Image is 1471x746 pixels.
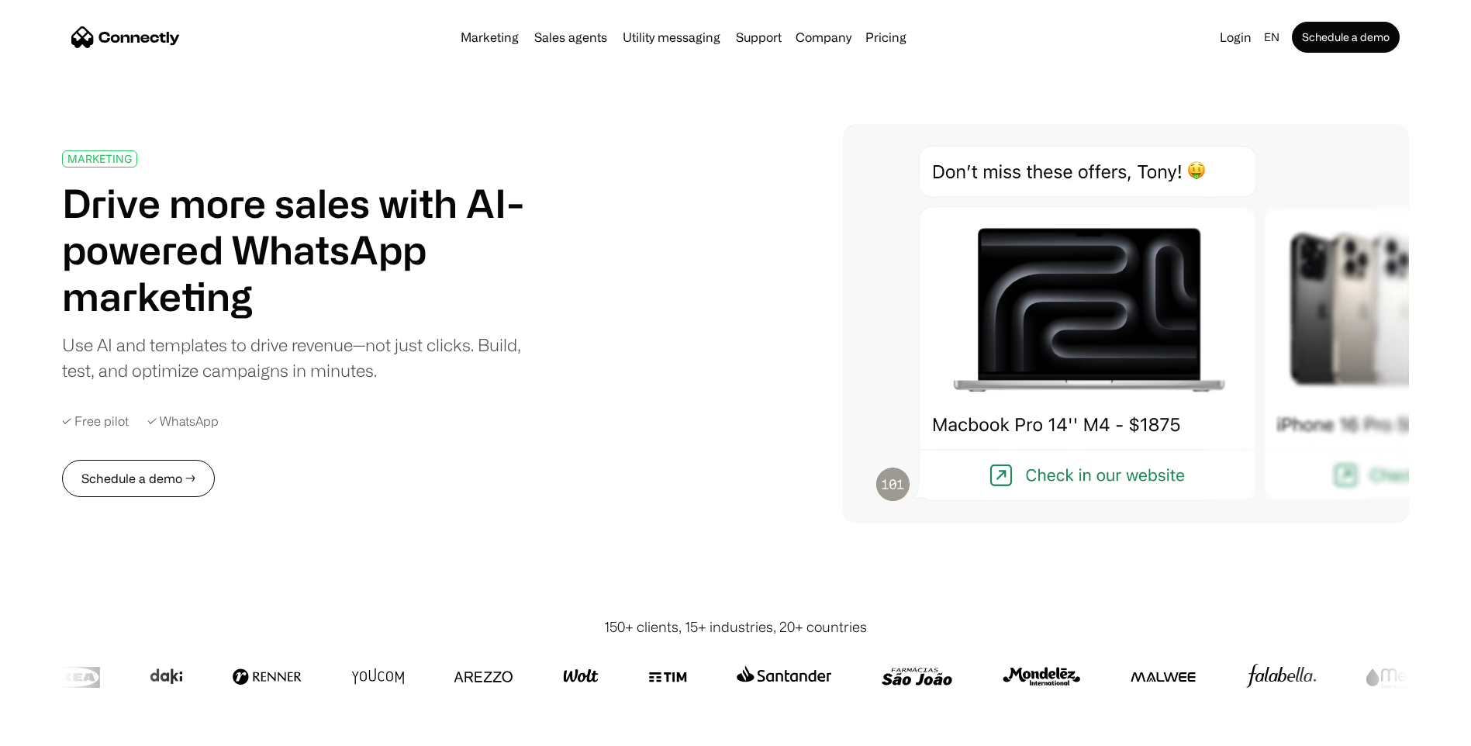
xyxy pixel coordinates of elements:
[16,717,93,741] aside: Language selected: English
[616,31,727,43] a: Utility messaging
[859,31,913,43] a: Pricing
[791,26,856,48] div: Company
[71,26,180,49] a: home
[62,460,215,497] a: Schedule a demo →
[796,26,851,48] div: Company
[1258,26,1289,48] div: en
[730,31,788,43] a: Support
[147,414,219,429] div: ✓ WhatsApp
[454,31,525,43] a: Marketing
[62,414,129,429] div: ✓ Free pilot
[1214,26,1258,48] a: Login
[528,31,613,43] a: Sales agents
[67,153,132,164] div: MARKETING
[1264,26,1279,48] div: en
[62,180,541,319] h1: Drive more sales with AI-powered WhatsApp marketing
[604,616,867,637] div: 150+ clients, 15+ industries, 20+ countries
[31,719,93,741] ul: Language list
[1292,22,1400,53] a: Schedule a demo
[62,332,541,383] div: Use AI and templates to drive revenue—not just clicks. Build, test, and optimize campaigns in min...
